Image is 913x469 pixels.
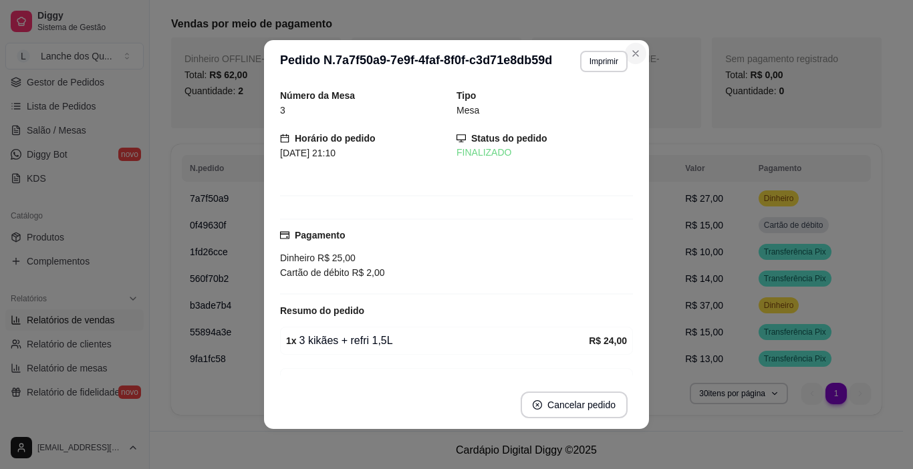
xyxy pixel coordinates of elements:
div: 3 kikães + refri 1,5L [286,333,589,349]
span: calendar [280,134,289,143]
span: desktop [456,134,466,143]
span: close-circle [533,400,542,410]
strong: Pagamento [295,230,345,241]
div: FINALIZADO [456,146,633,160]
h3: Pedido N. 7a7f50a9-7e9f-4faf-8f0f-c3d71e8db59d [280,51,552,72]
button: Close [625,43,646,64]
strong: Número da Mesa [280,90,355,101]
strong: Horário do pedido [295,133,376,144]
strong: Tipo [456,90,476,101]
span: Dinheiro [280,253,315,263]
button: Imprimir [580,51,628,72]
span: [DATE] 21:10 [280,148,336,158]
strong: 1 x [286,335,297,346]
span: R$ 2,00 [350,267,385,278]
span: R$ 25,00 [315,253,356,263]
span: 3 [280,105,285,116]
button: close-circleCancelar pedido [521,392,628,418]
div: entrega - avulso [286,374,594,390]
span: Cartão de débito [280,267,350,278]
strong: Resumo do pedido [280,305,364,316]
strong: Status do pedido [471,133,547,144]
strong: R$ 24,00 [589,335,627,346]
span: Mesa [456,105,479,116]
span: credit-card [280,230,289,240]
